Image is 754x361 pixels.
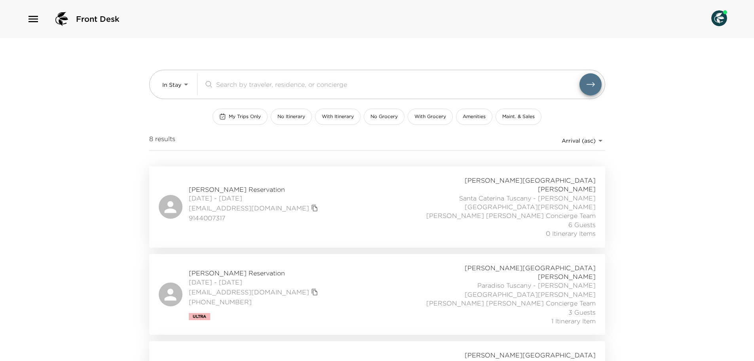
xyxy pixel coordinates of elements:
[76,13,120,25] span: Front Desk
[502,113,535,120] span: Maint. & Sales
[193,314,206,319] span: Ultra
[408,109,453,125] button: With Grocery
[189,185,320,194] span: [PERSON_NAME] Reservation
[189,298,320,306] span: [PHONE_NUMBER]
[189,278,320,287] span: [DATE] - [DATE]
[421,194,596,212] span: Santa Caterina Tuscany - [PERSON_NAME][GEOGRAPHIC_DATA][PERSON_NAME]
[456,109,492,125] button: Amenities
[315,109,361,125] button: With Itinerary
[309,202,320,214] button: copy primary member email
[421,176,596,194] span: [PERSON_NAME][GEOGRAPHIC_DATA][PERSON_NAME]
[370,113,398,120] span: No Grocery
[546,229,596,238] span: 0 Itinerary Items
[189,288,309,296] a: [EMAIL_ADDRESS][DOMAIN_NAME]
[309,287,320,298] button: copy primary member email
[189,269,320,277] span: [PERSON_NAME] Reservation
[711,10,727,26] img: User
[426,211,596,220] span: [PERSON_NAME] [PERSON_NAME] Concierge Team
[277,113,305,120] span: No Itinerary
[149,134,175,147] span: 8 results
[149,254,605,335] a: [PERSON_NAME] Reservation[DATE] - [DATE][EMAIL_ADDRESS][DOMAIN_NAME]copy primary member email[PHO...
[568,220,596,229] span: 6 Guests
[271,109,312,125] button: No Itinerary
[322,113,354,120] span: With Itinerary
[568,308,596,317] span: 3 Guests
[421,264,596,281] span: [PERSON_NAME][GEOGRAPHIC_DATA][PERSON_NAME]
[496,109,541,125] button: Maint. & Sales
[414,113,446,120] span: With Grocery
[162,81,181,88] span: In Stay
[189,194,320,202] span: [DATE] - [DATE]
[364,109,405,125] button: No Grocery
[213,109,268,125] button: My Trips Only
[189,204,309,212] a: [EMAIL_ADDRESS][DOMAIN_NAME]
[562,137,596,144] span: Arrival (asc)
[421,281,596,299] span: Paradiso Tuscany - [PERSON_NAME][GEOGRAPHIC_DATA][PERSON_NAME]
[229,113,261,120] span: My Trips Only
[426,299,596,308] span: [PERSON_NAME] [PERSON_NAME] Concierge Team
[189,214,320,222] span: 9144007317
[52,10,71,29] img: logo
[216,80,579,89] input: Search by traveler, residence, or concierge
[551,317,596,325] span: 1 Itinerary Item
[149,166,605,248] a: [PERSON_NAME] Reservation[DATE] - [DATE][EMAIL_ADDRESS][DOMAIN_NAME]copy primary member email9144...
[463,113,486,120] span: Amenities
